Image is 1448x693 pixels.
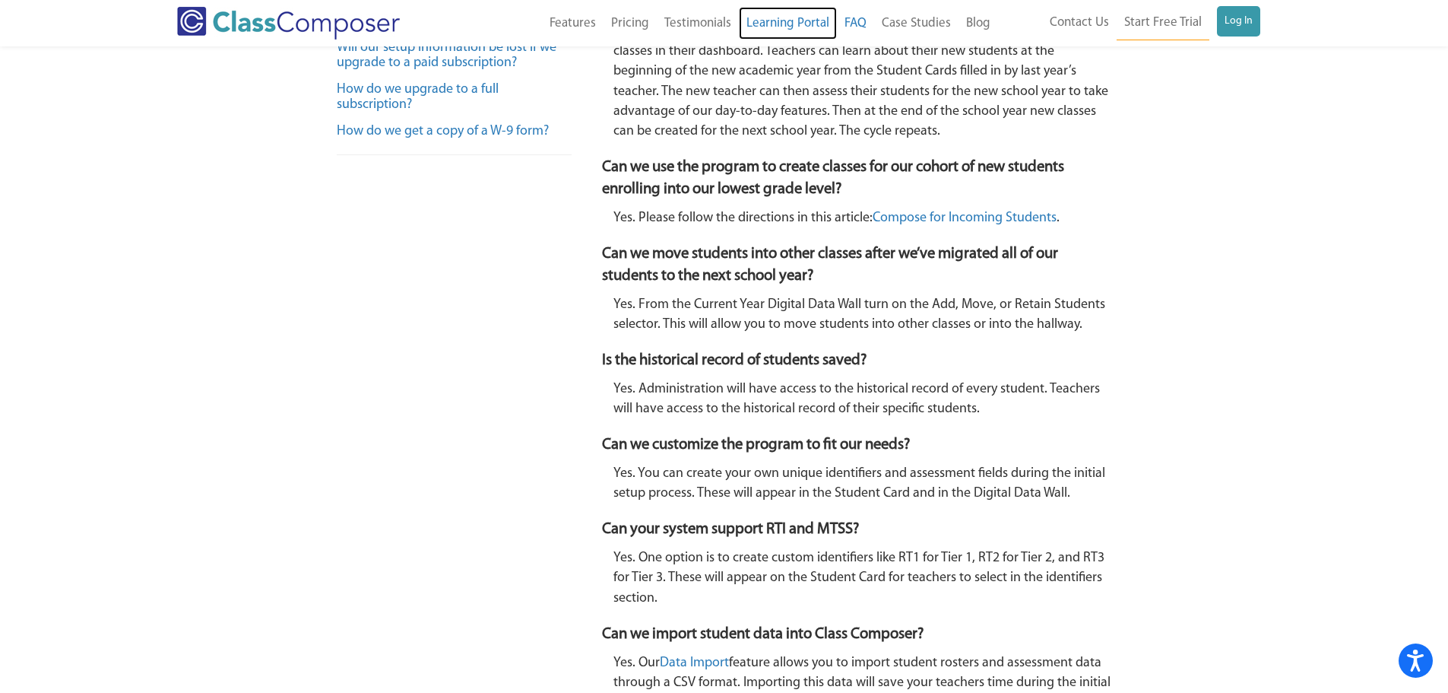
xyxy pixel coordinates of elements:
[873,211,1057,225] a: Compose for Incoming Students
[462,7,998,40] nav: Header Menu
[602,352,867,368] strong: Is the historical record of students saved?
[1042,6,1117,40] a: Contact Us
[1217,6,1260,37] a: Log In
[602,521,859,537] strong: Can your system support RTI and MTSS?
[660,656,729,670] a: Data Import
[739,7,837,40] a: Learning Portal
[602,159,1064,197] strong: Can we use the program to create classes for our cohort of new students enrolling into our lowest...
[602,246,1058,284] strong: Can we move students into other classes after we’ve migrated all of our students to the next scho...
[958,7,998,40] a: Blog
[613,464,1111,504] p: Yes. You can create your own unique identifiers and assessment fields during the initial setup pr...
[337,83,499,112] a: How do we upgrade to a full subscription?
[602,437,910,453] strong: Can we customize the program to fit our needs?
[874,7,958,40] a: Case Studies
[613,548,1111,608] p: Yes. One option is to create custom identifiers like RT1 for Tier 1, RT2 for Tier 2, and RT3 for ...
[613,380,1111,419] p: Yes. Administration will have access to the historical record of every student. Teachers will hav...
[998,6,1260,40] nav: Header Menu
[604,7,657,40] a: Pricing
[837,7,874,40] a: FAQ
[613,208,1111,228] p: Yes. Please follow the directions in this article: .
[1117,6,1209,40] a: Start Free Trial
[337,41,556,70] a: Will our setup information be lost if we upgrade to a paid subscription?
[613,295,1111,335] p: Yes. From the Current Year Digital Data Wall turn on the Add, Move, or Retain Students selector. ...
[613,22,1111,141] p: Our system transitions to current year use. Classroom teachers will receive their new classes in ...
[542,7,604,40] a: Features
[602,626,924,642] strong: Can we import student data into Class Composer?
[657,7,739,40] a: Testimonials
[337,125,549,138] a: How do we get a copy of a W-9 form?
[177,7,400,40] img: Class Composer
